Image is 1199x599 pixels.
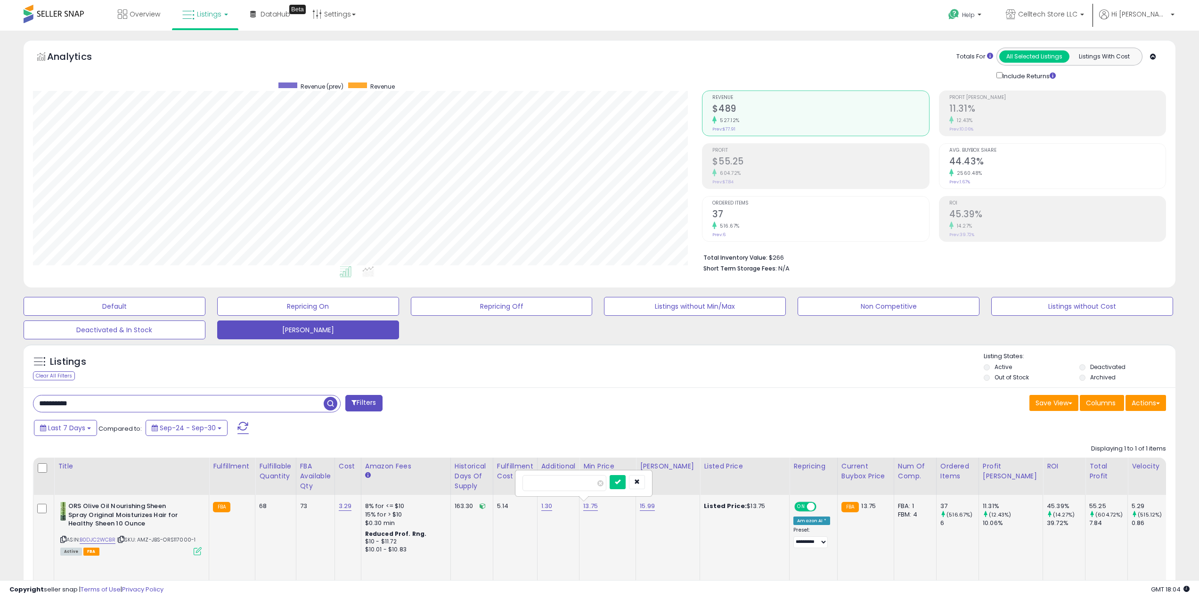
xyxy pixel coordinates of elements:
small: FBA [213,502,230,512]
div: seller snap | | [9,585,163,594]
div: Include Returns [989,70,1067,81]
div: 45.39% [1047,502,1085,510]
div: Amazon AI * [793,517,830,525]
div: Displaying 1 to 1 of 1 items [1091,444,1166,453]
div: Current Buybox Price [841,461,890,481]
button: Non Competitive [798,297,979,316]
button: Actions [1126,395,1166,411]
button: Listings without Min/Max [604,297,786,316]
button: Columns [1080,395,1124,411]
small: FBA [841,502,859,512]
button: Listings without Cost [991,297,1173,316]
small: 12.43% [954,117,973,124]
span: Overview [130,9,160,19]
span: Listings [197,9,221,19]
i: Get Help [948,8,960,20]
div: 55.25 [1089,502,1127,510]
button: Save View [1029,395,1078,411]
div: Title [58,461,205,471]
div: Ordered Items [940,461,975,481]
div: Min Price [583,461,632,471]
span: Compared to: [98,424,142,433]
div: ASIN: [60,502,202,554]
span: Profit [PERSON_NAME] [949,95,1166,100]
div: Fulfillable Quantity [259,461,292,481]
h2: $55.25 [712,156,929,169]
a: 15.99 [640,501,655,511]
small: 516.67% [717,222,740,230]
div: 39.72% [1047,519,1085,527]
div: FBA: 1 [898,502,929,510]
span: Celltech Store LLC [1018,9,1077,19]
small: 2560.48% [954,170,982,177]
div: Clear All Filters [33,371,75,380]
span: ROI [949,201,1166,206]
div: 15% for > $10 [365,510,443,519]
span: Last 7 Days [48,423,85,433]
div: Num of Comp. [898,461,932,481]
div: 6 [940,519,979,527]
small: (14.27%) [1053,511,1075,518]
span: DataHub [261,9,290,19]
small: Prev: 1.67% [949,179,970,185]
li: $266 [703,251,1159,263]
button: Filters [345,395,382,411]
div: Amazon Fees [365,461,447,471]
span: All listings currently available for purchase on Amazon [60,548,82,556]
small: Amazon Fees. [365,471,371,480]
div: [PERSON_NAME] [640,461,696,471]
span: Avg. Buybox Share [949,148,1166,153]
div: 8% for <= $10 [365,502,443,510]
b: Short Term Storage Fees: [703,264,777,272]
div: Total Profit [1089,461,1124,481]
div: 163.30 [455,502,486,510]
strong: Copyright [9,585,44,594]
button: Repricing Off [411,297,593,316]
span: Revenue (prev) [301,82,343,90]
label: Deactivated [1090,363,1126,371]
div: Listed Price [704,461,785,471]
a: 13.75 [583,501,598,511]
div: $0.30 min [365,519,443,527]
small: Prev: 6 [712,232,726,238]
p: Listing States: [984,352,1175,361]
div: $10.01 - $10.83 [365,546,443,554]
span: Revenue [370,82,395,90]
a: Hi [PERSON_NAME] [1099,9,1175,31]
button: Sep-24 - Sep-30 [146,420,228,436]
span: 2025-10-8 18:04 GMT [1151,585,1190,594]
h5: Analytics [47,50,110,66]
img: 31Ag5wSzvBL._SL40_.jpg [60,502,66,521]
h5: Listings [50,355,86,369]
span: | SKU: AMZ-JBS-ORS117000-1 [117,536,196,543]
span: Revenue [712,95,929,100]
label: Archived [1090,373,1116,381]
div: Tooltip anchor [289,5,306,14]
small: Prev: $77.91 [712,126,735,132]
b: ORS Olive Oil Nourishing Sheen Spray Original Moisturizes Hair for Healthy Sheen 10 Ounce [68,502,183,531]
div: 5.14 [497,502,530,510]
div: $10 - $11.72 [365,538,443,546]
div: 37 [940,502,979,510]
span: Profit [712,148,929,153]
span: 13.75 [861,501,876,510]
small: 14.27% [954,222,972,230]
h2: 37 [712,209,929,222]
div: 10.06% [983,519,1043,527]
h2: 44.43% [949,156,1166,169]
b: Listed Price: [704,501,747,510]
a: Terms of Use [81,585,121,594]
small: 527.12% [717,117,740,124]
small: (515.12%) [1138,511,1162,518]
span: ON [795,503,807,511]
span: FBA [83,548,99,556]
span: N/A [778,264,790,273]
span: OFF [815,503,830,511]
div: $13.75 [704,502,782,510]
small: 604.72% [717,170,741,177]
span: Sep-24 - Sep-30 [160,423,216,433]
small: Prev: 10.06% [949,126,973,132]
button: Last 7 Days [34,420,97,436]
small: (516.67%) [946,511,972,518]
button: Listings With Cost [1069,50,1139,63]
